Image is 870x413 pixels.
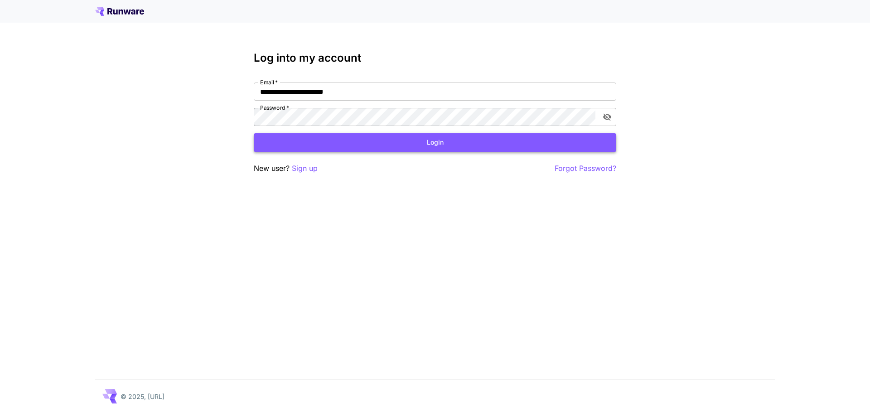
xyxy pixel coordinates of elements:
[254,133,616,152] button: Login
[599,109,615,125] button: toggle password visibility
[260,104,289,112] label: Password
[260,78,278,86] label: Email
[254,52,616,64] h3: Log into my account
[292,163,318,174] button: Sign up
[254,163,318,174] p: New user?
[555,163,616,174] button: Forgot Password?
[121,392,164,401] p: © 2025, [URL]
